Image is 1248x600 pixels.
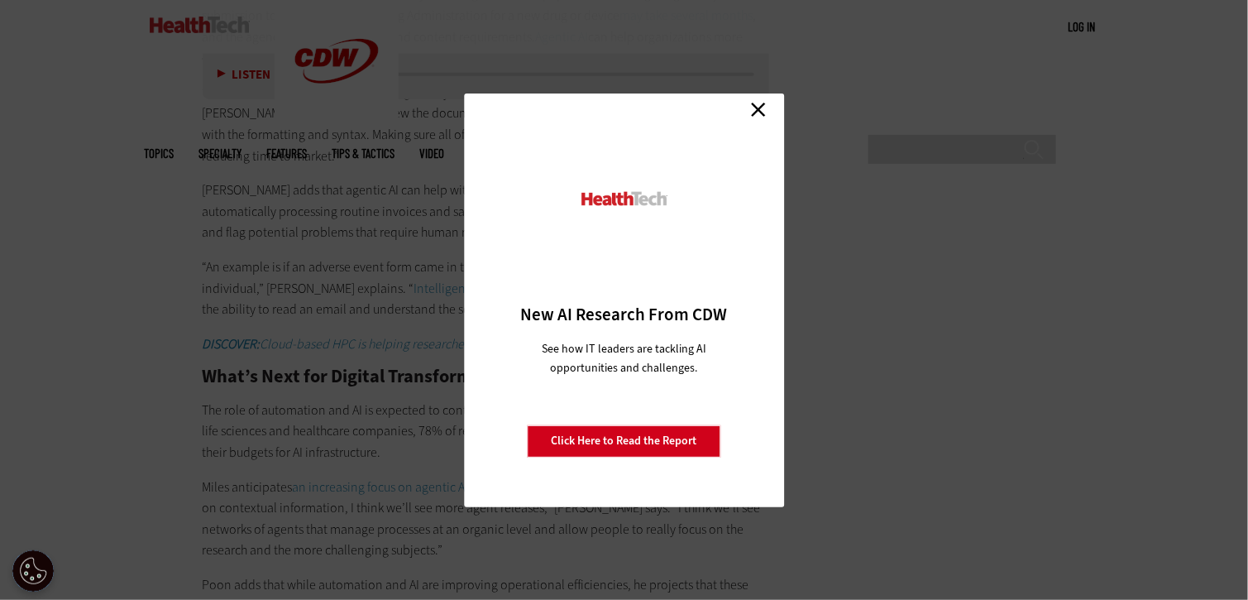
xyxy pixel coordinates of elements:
div: Cookie Settings [12,550,54,592]
a: Close [746,98,771,122]
button: Open Preferences [12,550,54,592]
img: HealthTech_0.png [579,190,669,208]
h3: New AI Research From CDW [493,303,755,326]
p: See how IT leaders are tackling AI opportunities and challenges. [522,339,726,377]
a: Click Here to Read the Report [528,425,721,457]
